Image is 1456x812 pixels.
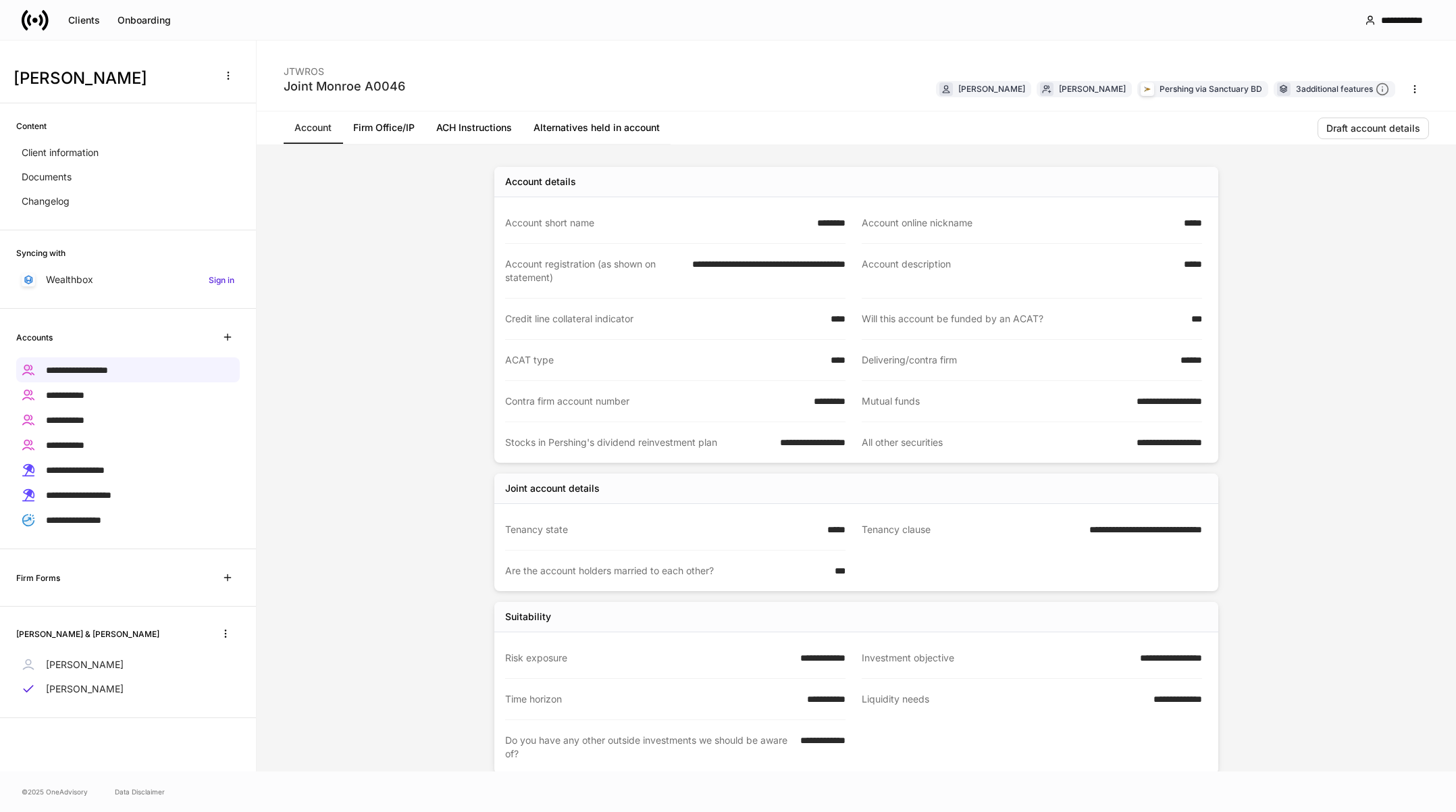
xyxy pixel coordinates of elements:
[22,195,70,208] p: Changelog
[425,111,523,144] a: ACH Instructions
[505,312,823,326] div: Credit line collateral indicator
[284,57,405,78] div: JTWROS
[46,658,124,671] p: [PERSON_NAME]
[505,734,792,761] div: Do you have any other outside investments we should be aware of?
[22,786,88,797] span: © 2025 OneAdvisory
[505,175,576,188] div: Account details
[505,216,809,230] div: Account short name
[958,82,1025,95] div: [PERSON_NAME]
[59,9,109,31] button: Clients
[505,353,823,367] div: ACAT type
[862,395,1128,408] div: Mutual funds
[505,564,827,578] div: Are the account holders married to each other?
[16,653,240,677] a: [PERSON_NAME]
[22,170,72,184] p: Documents
[862,651,1132,665] div: Investment objective
[284,78,405,95] div: Joint Monroe A0046
[16,331,53,344] h6: Accounts
[862,216,1176,230] div: Account online nickname
[1296,82,1389,97] div: 3 additional features
[16,165,240,189] a: Documents
[862,353,1172,367] div: Delivering/contra firm
[46,682,124,696] p: [PERSON_NAME]
[862,312,1183,326] div: Will this account be funded by an ACAT?
[523,111,671,144] a: Alternatives held in account
[16,572,60,584] h6: Firm Forms
[209,274,234,286] h6: Sign in
[505,482,600,495] div: Joint account details
[115,786,165,797] a: Data Disclaimer
[862,436,1128,449] div: All other securities
[284,111,342,144] a: Account
[505,692,799,706] div: Time horizon
[16,677,240,701] a: [PERSON_NAME]
[68,16,100,25] div: Clients
[16,120,47,132] h6: Content
[1326,124,1420,133] div: Draft account details
[505,395,806,408] div: Contra firm account number
[1318,118,1429,139] button: Draft account details
[1160,82,1262,95] div: Pershing via Sanctuary BD
[862,257,1176,284] div: Account description
[1059,82,1126,95] div: [PERSON_NAME]
[16,189,240,213] a: Changelog
[118,16,171,25] div: Onboarding
[22,146,99,159] p: Client information
[862,692,1145,707] div: Liquidity needs
[862,523,1081,537] div: Tenancy clause
[16,247,66,259] h6: Syncing with
[16,141,240,165] a: Client information
[505,257,684,284] div: Account registration (as shown on statement)
[46,273,93,286] p: Wealthbox
[16,628,159,640] h6: [PERSON_NAME] & [PERSON_NAME]
[505,436,772,449] div: Stocks in Pershing's dividend reinvestment plan
[505,610,551,624] div: Suitability
[505,651,792,665] div: Risk exposure
[14,68,209,89] h3: [PERSON_NAME]
[505,523,819,536] div: Tenancy state
[109,9,180,31] button: Onboarding
[342,111,425,144] a: Firm Office/IP
[16,268,240,292] a: WealthboxSign in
